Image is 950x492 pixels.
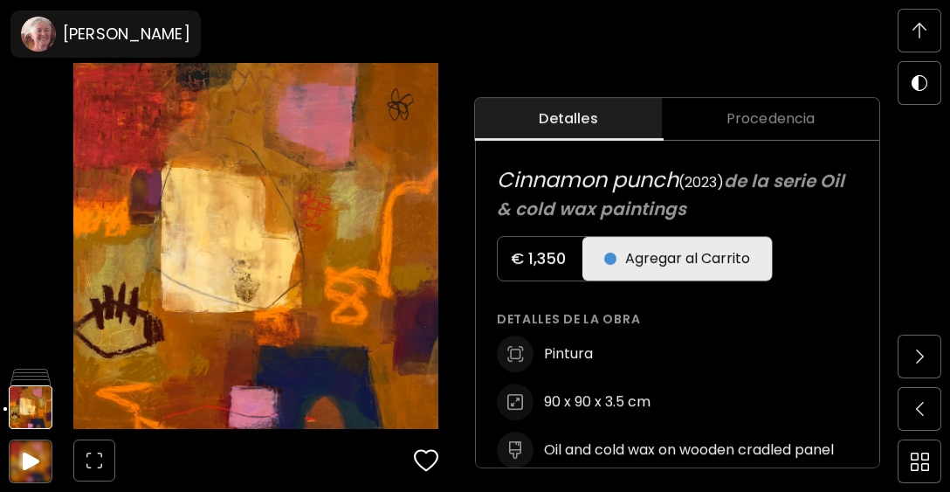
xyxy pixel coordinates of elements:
[672,108,869,129] span: Procedencia
[497,169,849,221] span: de la serie Oil & cold wax paintings
[414,447,438,474] img: favorites
[403,437,449,484] button: favorites
[497,309,858,329] h6: Detalles de la obra
[485,108,651,129] span: Detalles
[544,344,593,364] h6: Pintura
[498,248,582,269] h5: € 1,350
[582,237,772,281] button: Agregar al Carrito
[604,248,750,269] span: Agregar al Carrito
[544,440,834,460] h6: Oil and cold wax on wooden cradled panel
[497,432,534,468] img: medium
[497,384,534,420] img: dimensions
[63,24,190,45] h6: [PERSON_NAME]
[497,336,534,372] img: discipline
[497,165,678,194] span: Cinnamon punch
[678,172,724,192] span: ( 2023 )
[544,392,651,412] h6: 90 x 90 x 3.5 cm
